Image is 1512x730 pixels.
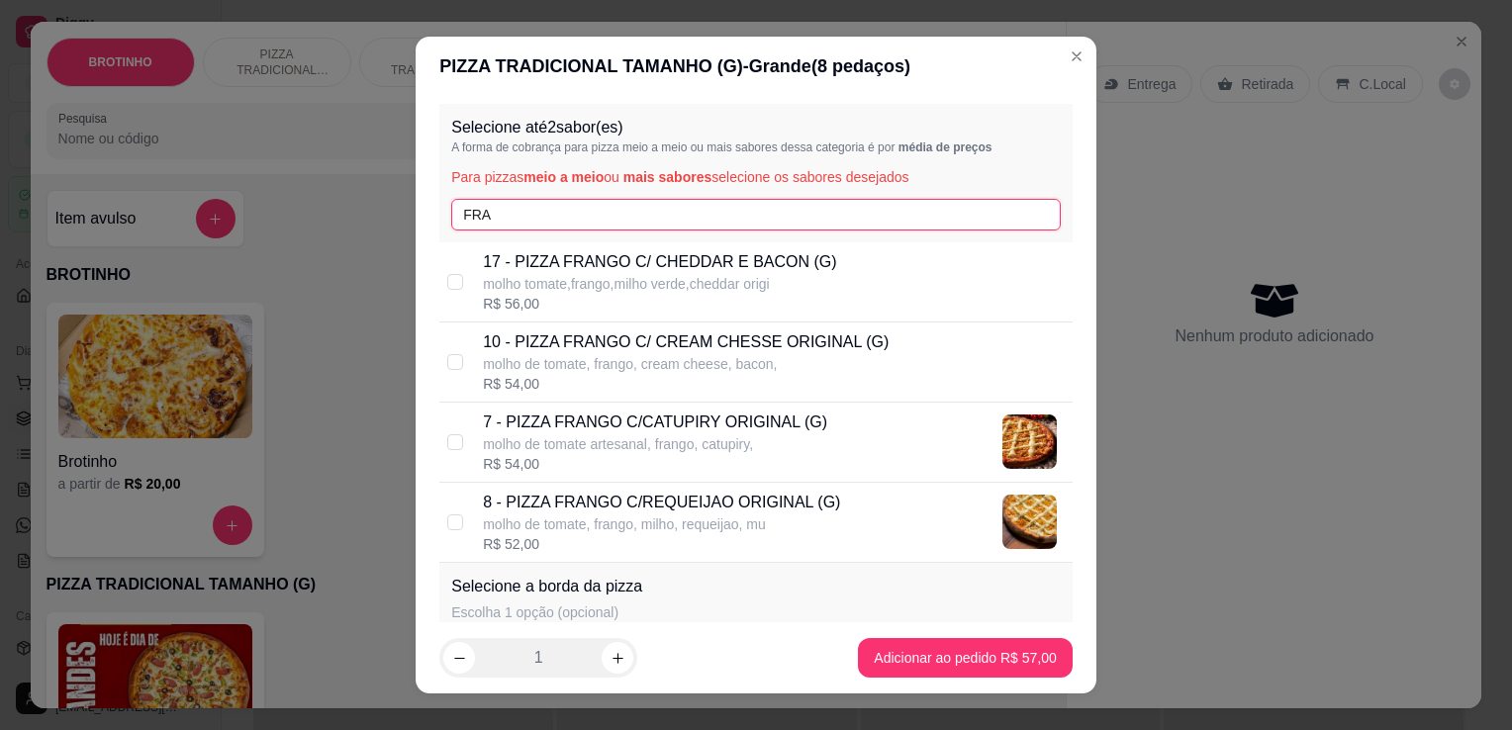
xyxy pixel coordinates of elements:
[483,274,836,294] p: molho tomate,frango,milho verde,cheddar origi
[443,642,475,674] button: decrease-product-quantity
[483,454,827,474] div: R$ 54,00
[523,169,604,185] span: meio a meio
[451,602,642,622] p: Escolha 1 opção (opcional)
[858,638,1072,678] button: Adicionar ao pedido R$ 57,00
[534,646,543,670] p: 1
[898,140,992,154] span: média de preços
[483,491,840,514] p: 8 - PIZZA FRANGO C/REQUEIJAO ORIGINAL (G)
[451,199,1061,230] input: Pesquise pelo nome do sabor
[483,434,827,454] p: molho de tomate artesanal, frango, catupiry,
[1002,495,1057,549] img: product-image
[483,411,827,434] p: 7 - PIZZA FRANGO C/CATUPIRY ORIGINAL (G)
[483,534,840,554] div: R$ 52,00
[1061,41,1092,72] button: Close
[451,139,1061,155] p: A forma de cobrança para pizza meio a meio ou mais sabores dessa categoria é por
[483,514,840,534] p: molho de tomate, frango, milho, requeijao, mu
[451,116,1061,139] p: Selecione até 2 sabor(es)
[451,167,1061,187] p: Para pizzas ou selecione os sabores desejados
[439,52,1073,80] div: PIZZA TRADICIONAL TAMANHO (G) - Grande ( 8 pedaços)
[483,250,836,274] p: 17 - PIZZA FRANGO C/ CHEDDAR E BACON (G)
[451,575,642,598] p: Selecione a borda da pizza
[483,374,889,394] div: R$ 54,00
[623,169,712,185] span: mais sabores
[602,642,633,674] button: increase-product-quantity
[1002,414,1057,469] img: product-image
[483,354,889,374] p: molho de tomate, frango, cream cheese, bacon,
[483,330,889,354] p: 10 - PIZZA FRANGO C/ CREAM CHESSE ORIGINAL (G)
[483,294,836,314] div: R$ 56,00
